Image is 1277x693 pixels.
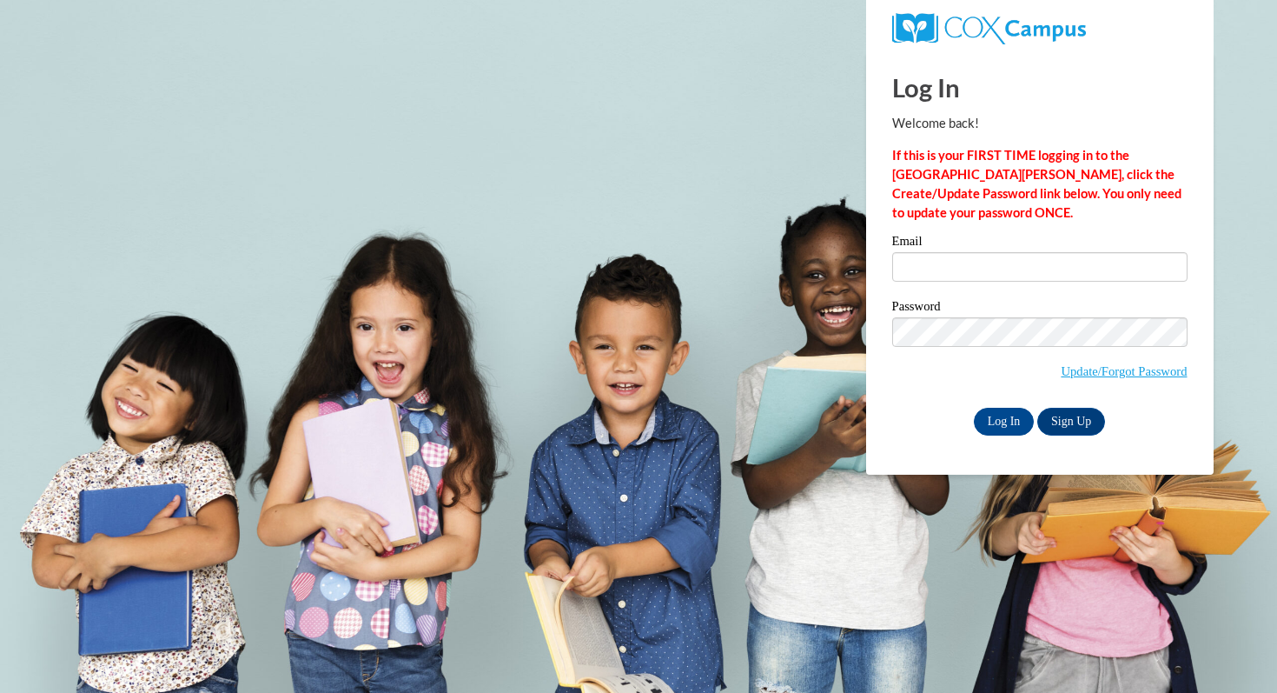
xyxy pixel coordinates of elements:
[892,300,1188,317] label: Password
[1061,364,1187,378] a: Update/Forgot Password
[892,13,1086,44] img: COX Campus
[892,70,1188,105] h1: Log In
[892,148,1181,220] strong: If this is your FIRST TIME logging in to the [GEOGRAPHIC_DATA][PERSON_NAME], click the Create/Upd...
[1037,408,1105,436] a: Sign Up
[974,408,1035,436] input: Log In
[892,20,1086,35] a: COX Campus
[892,235,1188,252] label: Email
[892,114,1188,133] p: Welcome back!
